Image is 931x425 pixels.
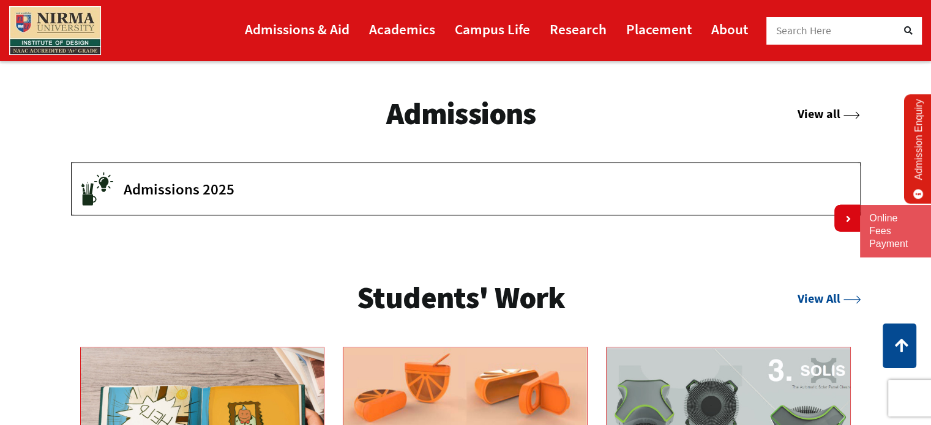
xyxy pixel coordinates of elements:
h3: Admissions [386,95,536,133]
span: Admissions 2025 [124,180,842,198]
span: Search Here [776,24,832,37]
a: Placement [626,15,692,43]
img: main_logo [9,6,101,55]
a: Academics [369,15,435,43]
button: Admissions 2025 [72,163,860,215]
a: Online Fees Payment [869,212,922,250]
a: Research [550,15,607,43]
h3: Students' Work [357,279,565,317]
a: Campus Life [455,15,530,43]
a: About [711,15,748,43]
a: View All [798,290,860,305]
a: Admissions & Aid [245,15,350,43]
a: View all [798,106,860,121]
